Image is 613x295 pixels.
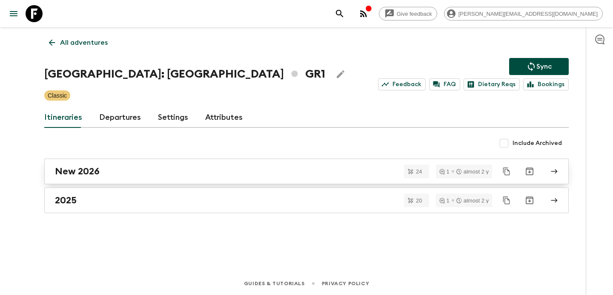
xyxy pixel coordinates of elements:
p: Classic [48,91,67,100]
button: Duplicate [499,193,514,208]
span: 24 [411,169,427,174]
a: FAQ [429,78,460,90]
button: search adventures [331,5,348,22]
button: Edit Adventure Title [332,66,349,83]
a: Give feedback [379,7,437,20]
a: Feedback [378,78,426,90]
div: 1 [439,169,450,174]
button: Sync adventure departures to the booking engine [509,58,569,75]
a: All adventures [44,34,112,51]
a: Bookings [523,78,569,90]
a: Guides & Tutorials [244,279,305,288]
a: Itineraries [44,107,82,128]
button: Duplicate [499,164,514,179]
div: [PERSON_NAME][EMAIL_ADDRESS][DOMAIN_NAME] [444,7,603,20]
h2: New 2026 [55,166,100,177]
span: [PERSON_NAME][EMAIL_ADDRESS][DOMAIN_NAME] [454,11,602,17]
button: Archive [521,192,538,209]
span: 20 [411,198,427,203]
div: 1 [439,198,450,203]
div: almost 2 y [456,169,489,174]
a: 2025 [44,188,569,213]
a: Dietary Reqs [464,78,520,90]
div: almost 2 y [456,198,489,203]
a: New 2026 [44,159,569,184]
button: Archive [521,163,538,180]
h1: [GEOGRAPHIC_DATA]: [GEOGRAPHIC_DATA] GR1 [44,66,325,83]
a: Privacy Policy [322,279,369,288]
p: Sync [536,61,552,72]
span: Give feedback [392,11,437,17]
a: Departures [99,107,141,128]
p: All adventures [60,38,108,48]
a: Attributes [205,107,243,128]
button: menu [5,5,22,22]
span: Include Archived [513,139,562,147]
h2: 2025 [55,195,77,206]
a: Settings [158,107,188,128]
